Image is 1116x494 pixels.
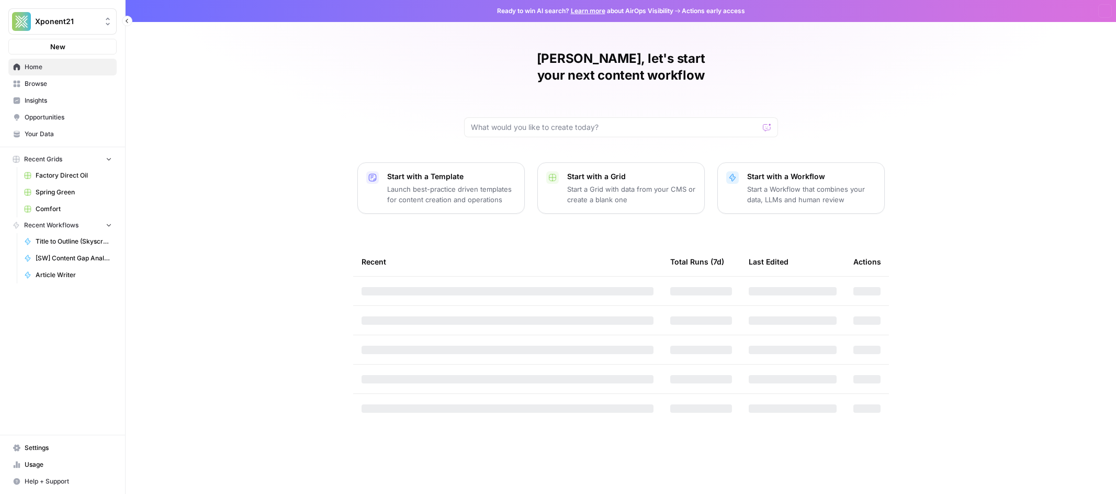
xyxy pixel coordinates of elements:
a: Browse [8,75,117,92]
p: Start a Workflow that combines your data, LLMs and human review [747,184,876,205]
span: Usage [25,460,112,469]
span: Title to Outline (Skyscraper Test) [36,237,112,246]
a: Comfort [19,201,117,217]
span: Help + Support [25,477,112,486]
button: Help + Support [8,473,117,490]
a: Spring Green [19,184,117,201]
span: Spring Green [36,188,112,197]
img: Xponent21 Logo [12,12,31,31]
a: Your Data [8,126,117,142]
button: Recent Workflows [8,217,117,233]
span: [SW] Content Gap Analysis [36,254,112,263]
h1: [PERSON_NAME], let's start your next content workflow [464,50,778,84]
span: Comfort [36,204,112,214]
p: Launch best-practice driven templates for content creation and operations [387,184,516,205]
span: Article Writer [36,270,112,280]
span: Actions early access [682,6,745,16]
span: Factory Direct Oil [36,171,112,180]
span: Settings [25,443,112,453]
a: Insights [8,92,117,109]
span: Ready to win AI search? about AirOps Visibility [497,6,673,16]
span: Your Data [25,129,112,139]
p: Start with a Grid [567,171,696,182]
input: What would you like to create today? [471,122,759,133]
p: Start with a Template [387,171,516,182]
button: New [8,39,117,54]
p: Start a Grid with data from your CMS or create a blank one [567,184,696,205]
div: Recent [362,247,653,276]
a: Opportunities [8,109,117,126]
button: Start with a WorkflowStart a Workflow that combines your data, LLMs and human review [717,162,885,214]
span: Home [25,62,112,72]
button: Recent Grids [8,151,117,167]
div: Actions [853,247,881,276]
span: New [50,41,65,52]
span: Opportunities [25,113,112,122]
span: Recent Grids [24,155,62,164]
div: Total Runs (7d) [670,247,724,276]
a: Settings [8,440,117,456]
a: Factory Direct Oil [19,167,117,184]
a: [SW] Content Gap Analysis [19,250,117,267]
a: Article Writer [19,267,117,283]
button: Start with a GridStart a Grid with data from your CMS or create a blank one [537,162,705,214]
button: Start with a TemplateLaunch best-practice driven templates for content creation and operations [357,162,525,214]
span: Recent Workflows [24,221,78,230]
a: Home [8,59,117,75]
span: Xponent21 [35,16,98,27]
button: Workspace: Xponent21 [8,8,117,35]
div: Last Edited [749,247,788,276]
a: Usage [8,456,117,473]
a: Learn more [571,7,605,15]
a: Title to Outline (Skyscraper Test) [19,233,117,250]
span: Insights [25,96,112,105]
p: Start with a Workflow [747,171,876,182]
span: Browse [25,79,112,89]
